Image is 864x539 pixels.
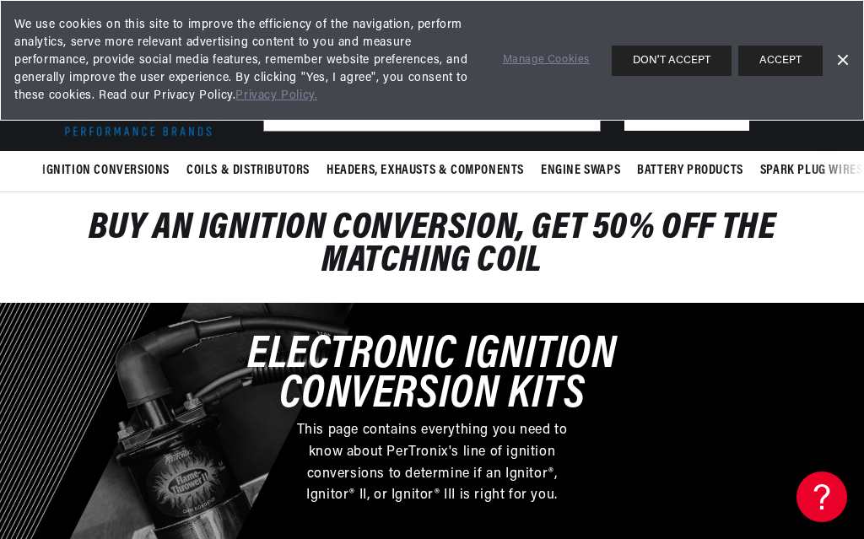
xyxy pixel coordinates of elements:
[738,46,823,76] button: ACCEPT
[186,162,310,180] span: Coils & Distributors
[829,48,855,73] a: Dismiss Banner
[283,420,580,506] p: This page contains everything you need to know about PerTronix's line of ignition conversions to ...
[179,337,685,416] h3: Electronic Ignition Conversion Kits
[532,151,629,191] summary: Engine Swaps
[14,16,479,105] span: We use cookies on this site to improve the efficiency of the navigation, perform analytics, serve...
[235,89,317,102] a: Privacy Policy.
[612,46,732,76] button: DON'T ACCEPT
[327,162,524,180] span: Headers, Exhausts & Components
[637,162,743,180] span: Battery Products
[42,151,178,191] summary: Ignition Conversions
[42,162,170,180] span: Ignition Conversions
[760,162,863,180] span: Spark Plug Wires
[629,151,752,191] summary: Battery Products
[318,151,532,191] summary: Headers, Exhausts & Components
[503,51,590,69] a: Manage Cookies
[541,162,620,180] span: Engine Swaps
[178,151,318,191] summary: Coils & Distributors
